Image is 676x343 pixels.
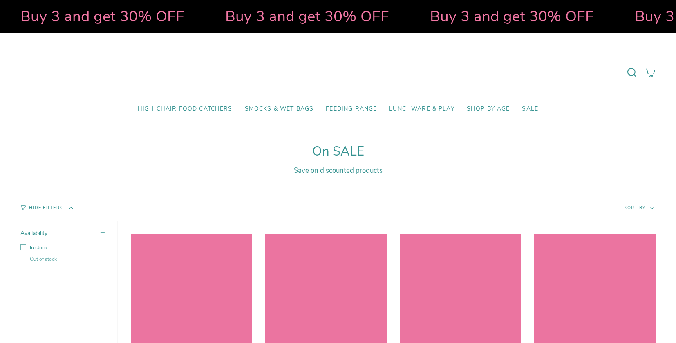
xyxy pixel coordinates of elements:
[461,99,516,119] a: Shop by Age
[20,244,105,251] label: In stock
[320,99,383,119] a: Feeding Range
[383,99,460,119] a: Lunchware & Play
[245,106,314,113] span: Smocks & Wet Bags
[326,106,377,113] span: Feeding Range
[516,99,544,119] a: SALE
[20,144,656,159] h1: On SALE
[20,229,105,239] summary: Availability
[225,6,389,27] strong: Buy 3 and get 30% OFF
[20,229,47,237] span: Availability
[389,106,454,113] span: Lunchware & Play
[132,99,239,119] a: High Chair Food Catchers
[625,205,646,211] span: Sort by
[138,106,233,113] span: High Chair Food Catchers
[29,206,63,210] span: Hide Filters
[20,6,184,27] strong: Buy 3 and get 30% OFF
[604,195,676,221] button: Sort by
[522,106,538,113] span: SALE
[20,166,656,175] div: Save on discounted products
[268,45,409,99] a: Mumma’s Little Helpers
[467,106,510,113] span: Shop by Age
[430,6,594,27] strong: Buy 3 and get 30% OFF
[239,99,320,119] a: Smocks & Wet Bags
